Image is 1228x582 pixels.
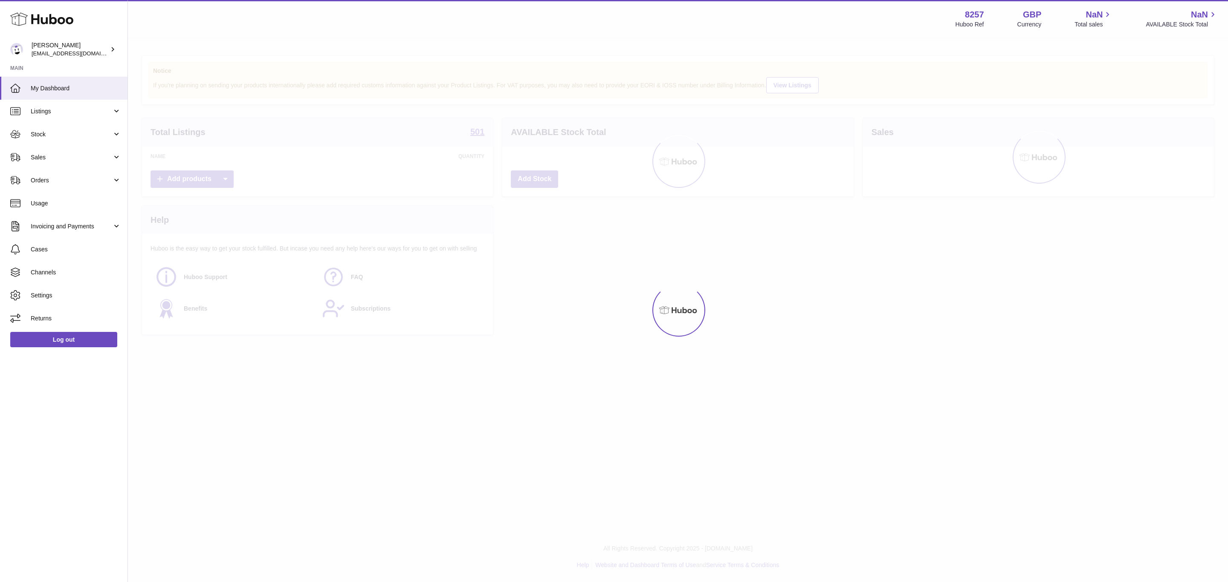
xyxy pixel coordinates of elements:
[10,332,117,347] a: Log out
[1023,9,1041,20] strong: GBP
[31,222,112,230] span: Invoicing and Payments
[31,291,121,300] span: Settings
[1017,20,1042,29] div: Currency
[31,107,112,115] span: Listings
[1086,9,1103,20] span: NaN
[32,41,108,58] div: [PERSON_NAME]
[1074,20,1112,29] span: Total sales
[10,43,23,56] img: internalAdmin-8257@internal.huboo.com
[31,130,112,138] span: Stock
[31,245,121,254] span: Cases
[31,199,121,207] span: Usage
[31,176,112,184] span: Orders
[1146,20,1218,29] span: AVAILABLE Stock Total
[1146,9,1218,29] a: NaN AVAILABLE Stock Total
[31,153,112,161] span: Sales
[956,20,984,29] div: Huboo Ref
[965,9,984,20] strong: 8257
[1074,9,1112,29] a: NaN Total sales
[32,50,125,57] span: [EMAIL_ADDRESS][DOMAIN_NAME]
[31,314,121,323] span: Returns
[31,268,121,277] span: Channels
[31,84,121,92] span: My Dashboard
[1191,9,1208,20] span: NaN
